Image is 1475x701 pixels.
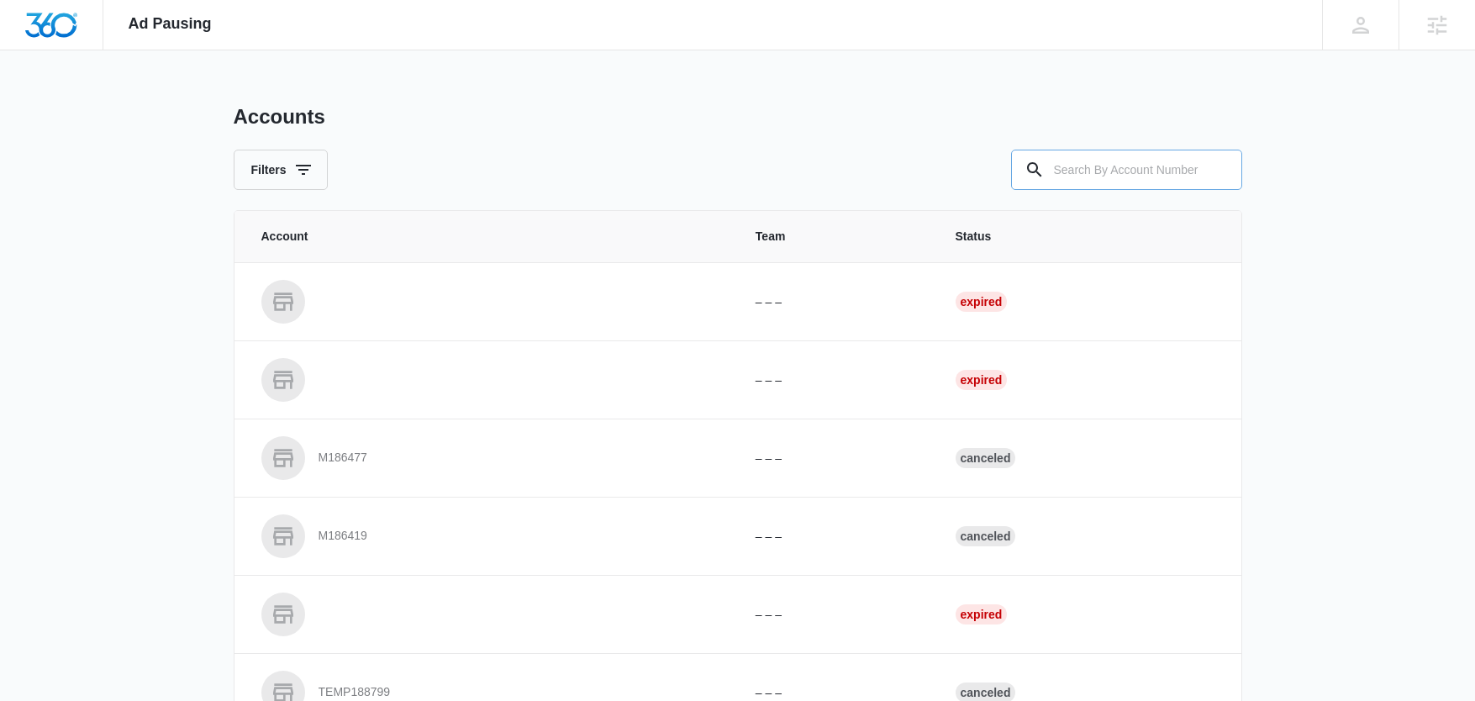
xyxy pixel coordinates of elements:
[261,436,715,480] a: M186477
[956,604,1008,625] div: Expired
[956,370,1008,390] div: Expired
[319,684,391,701] p: TEMP188799
[956,228,1214,245] span: Status
[756,528,915,546] p: – – –
[319,450,367,466] p: M186477
[956,448,1016,468] div: Canceled
[234,104,325,129] h1: Accounts
[234,150,328,190] button: Filters
[956,526,1016,546] div: Canceled
[756,228,915,245] span: Team
[956,292,1008,312] div: Expired
[261,228,715,245] span: Account
[1011,150,1242,190] input: Search By Account Number
[756,606,915,624] p: – – –
[129,15,212,33] span: Ad Pausing
[756,293,915,311] p: – – –
[261,514,715,558] a: M186419
[319,528,367,545] p: M186419
[756,450,915,467] p: – – –
[756,372,915,389] p: – – –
